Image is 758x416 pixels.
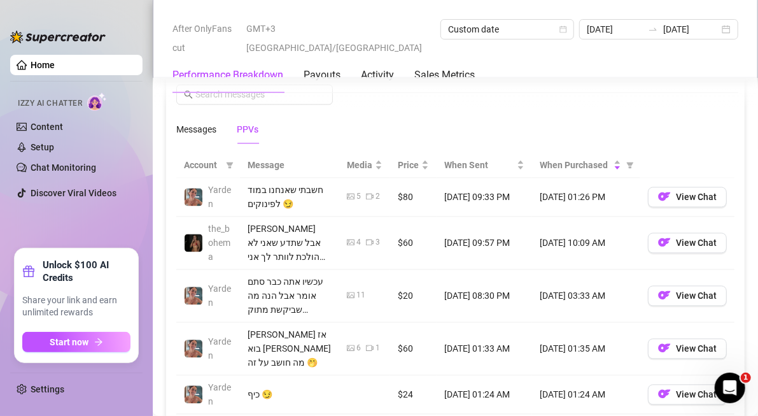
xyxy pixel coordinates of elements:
span: filter [223,155,236,175]
a: Discover Viral Videos [31,188,116,198]
span: Account [184,158,221,172]
td: [DATE] 08:30 PM [437,269,532,322]
div: [PERSON_NAME] אז בוא [PERSON_NAME] מה חושב על זה 🤭 [248,327,332,369]
div: Sales Metrics [414,68,475,83]
span: picture [347,238,354,246]
span: picture [347,291,354,299]
span: Share your link and earn unlimited rewards [22,294,130,319]
td: [DATE] 09:57 PM [437,217,532,269]
td: $60 [390,322,437,375]
td: [DATE] 01:33 AM [437,322,532,375]
input: End date [663,22,719,36]
th: When Sent [437,153,532,178]
button: OFView Chat [648,338,727,359]
td: $24 [390,375,437,414]
span: video-camera [366,344,374,352]
td: [DATE] 09:33 PM [437,178,532,217]
div: עכשיו אתה כבר סתם אומר אבל הנה מה שביקשת מתוק [PERSON_NAME] 😏כשאתה מוכן ליותר [248,275,332,317]
button: OFView Chat [648,233,727,253]
span: filter [624,155,636,175]
strong: Unlock $100 AI Credits [43,259,130,284]
img: Yarden [185,340,202,357]
span: swap-right [648,24,658,34]
img: Yarden [185,385,202,403]
button: OFView Chat [648,384,727,405]
span: Price [398,158,419,172]
span: Yarden [208,283,231,308]
div: Activity [361,68,394,83]
span: View Chat [676,389,717,399]
button: OFView Chat [648,187,727,207]
span: GMT+3 [GEOGRAPHIC_DATA]/[GEOGRAPHIC_DATA] [246,19,433,57]
span: Yarden [208,336,231,361]
div: 2 [375,190,380,203]
td: [DATE] 01:26 PM [532,178,640,217]
td: $20 [390,269,437,322]
a: OFView Chat [648,346,727,356]
div: PPVs [237,122,258,136]
span: View Chat [676,192,717,202]
a: OFView Chat [648,194,727,204]
img: OF [658,236,671,248]
button: Start nowarrow-right [22,332,130,352]
iframe: Intercom live chat [715,373,745,403]
span: After OnlyFans cut [172,19,239,57]
span: Yarden [208,382,231,406]
div: חשבתי שאנחנו במוד לפינוקים 😏 [248,183,332,211]
a: Home [31,60,55,70]
a: Settings [31,384,64,394]
div: 5 [356,190,361,203]
div: Messages [176,122,216,136]
td: $60 [390,217,437,269]
th: When Purchased [532,153,640,178]
span: View Chat [676,290,717,301]
span: View Chat [676,238,717,248]
span: picture [347,192,354,200]
div: 11 [356,289,365,301]
span: 1 [741,373,751,383]
span: Yarden [208,185,231,209]
img: logo-BBDzfeDw.svg [10,31,106,43]
a: Setup [31,142,54,152]
td: [DATE] 01:35 AM [532,322,640,375]
span: When Purchased [540,158,611,172]
a: OFView Chat [648,240,727,250]
div: [PERSON_NAME] אבל שתדע שאני לא הולכת לוותר לך אני אעשה את זה קשה 🤭 ישר מתחילים חזק [248,222,332,264]
td: $80 [390,178,437,217]
span: gift [22,265,35,278]
img: AI Chatter [87,92,107,111]
a: OFView Chat [648,392,727,402]
div: 6 [356,342,361,354]
span: search [184,90,193,99]
img: Yarden [185,287,202,305]
span: Start now [50,337,89,347]
span: Media [347,158,372,172]
img: OF [658,190,671,203]
td: [DATE] 03:33 AM [532,269,640,322]
a: OFView Chat [648,293,727,303]
img: Yarden [185,188,202,206]
div: Performance Breakdown [172,68,283,83]
span: calendar [559,25,567,33]
img: OF [658,387,671,400]
span: to [648,24,658,34]
span: filter [226,161,234,169]
th: Media [339,153,390,178]
a: Chat Monitoring [31,162,96,173]
span: video-camera [366,192,374,200]
div: Payouts [304,68,340,83]
th: Message [240,153,339,178]
th: Price [390,153,437,178]
span: picture [347,344,354,352]
td: [DATE] 10:09 AM [532,217,640,269]
img: OF [658,341,671,354]
a: Content [31,122,63,132]
span: video-camera [366,238,374,246]
input: Start date [587,22,643,36]
span: Custom date [448,20,566,39]
input: Search messages [195,87,325,101]
div: 1 [375,342,380,354]
span: View Chat [676,343,717,354]
span: filter [626,161,634,169]
img: OF [658,289,671,301]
